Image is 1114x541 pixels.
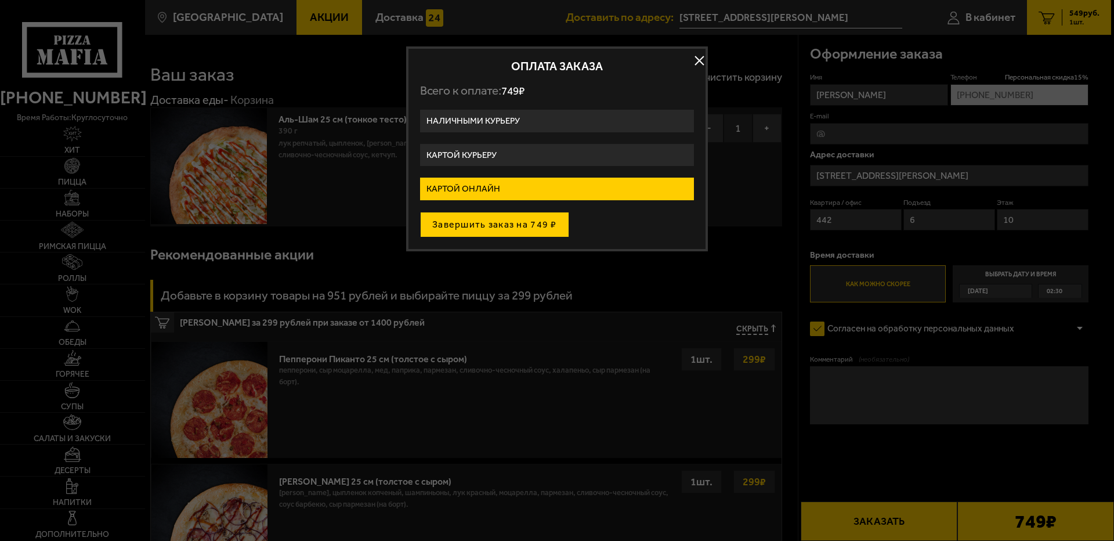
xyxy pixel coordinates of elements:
[420,178,694,200] label: Картой онлайн
[501,84,525,98] span: 749 ₽
[420,144,694,167] label: Картой курьеру
[420,60,694,72] h2: Оплата заказа
[420,110,694,132] label: Наличными курьеру
[420,212,569,237] button: Завершить заказ на 749 ₽
[420,84,694,98] p: Всего к оплате:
